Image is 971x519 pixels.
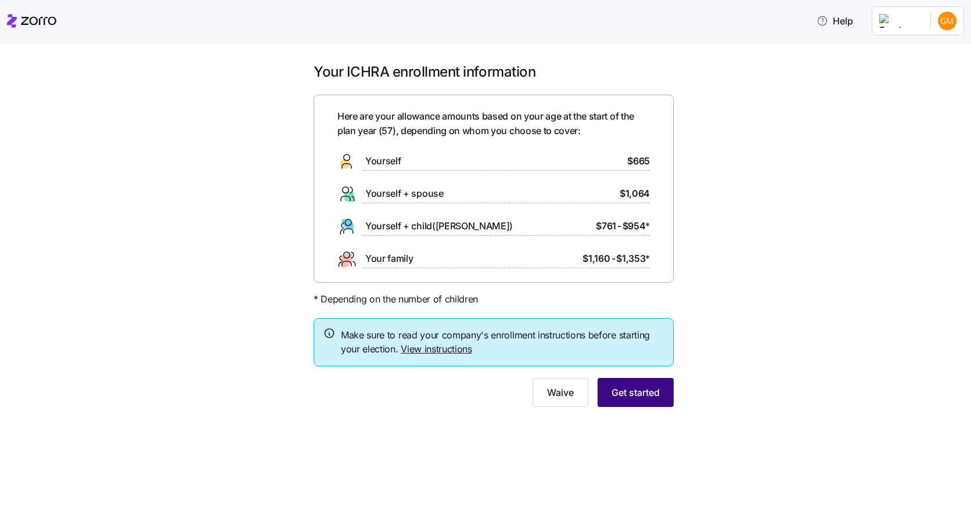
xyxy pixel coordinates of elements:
button: Waive [533,378,588,407]
span: - [617,219,621,233]
a: View instructions [401,343,472,355]
span: * Depending on the number of children [314,292,478,307]
span: Make sure to read your company's enrollment instructions before starting your election. [341,328,664,357]
span: Waive [547,385,574,399]
span: $761 [596,219,616,233]
img: Employer logo [879,14,921,28]
span: $1,064 [620,186,650,201]
button: Get started [598,378,674,407]
span: $1,160 [582,251,610,266]
span: $954 [623,219,650,233]
span: Help [817,14,853,28]
span: Yourself + spouse [365,186,444,201]
h1: Your ICHRA enrollment information [314,63,674,81]
span: Here are your allowance amounts based on your age at the start of the plan year ( 57 ), depending... [337,109,650,138]
span: Your family [365,251,413,266]
span: Yourself + child([PERSON_NAME]) [365,219,513,233]
span: - [612,251,616,266]
span: Get started [612,385,660,399]
span: $1,353 [616,251,650,266]
button: Help [807,9,862,33]
span: Yourself [365,154,401,168]
img: 0a398ce43112cd08a8d53a4992015dd5 [938,12,956,30]
span: $665 [627,154,650,168]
